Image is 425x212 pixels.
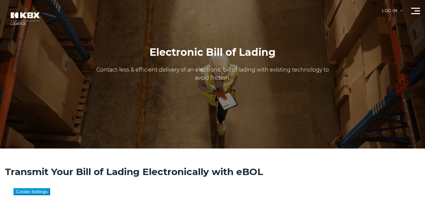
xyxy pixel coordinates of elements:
h2: Transmit Your Bill of Lading Electronically with eBOL [5,165,420,178]
img: arrow [400,10,403,11]
p: Contact-less & efficient delivery of an electronic bill of lading with existing technology to avo... [96,66,329,82]
h1: Electronic Bill of Lading [96,46,329,59]
img: kbx logo [5,7,45,31]
div: Log in [382,9,403,18]
button: Cookie Settings [13,188,50,195]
